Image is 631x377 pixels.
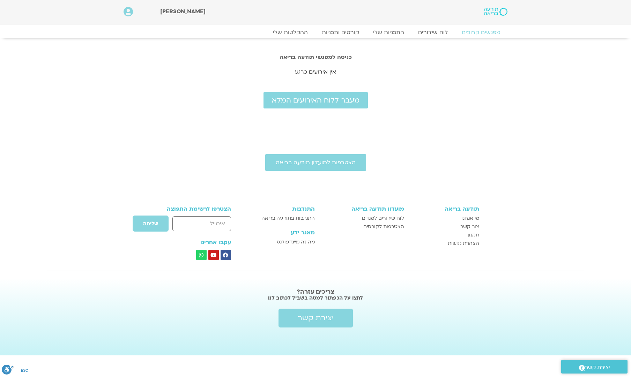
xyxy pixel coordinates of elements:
[250,206,315,212] h3: התנדבות
[468,231,479,239] span: תקנון
[561,360,628,374] a: יצירת קשר
[411,29,455,36] a: לוח שידורים
[266,29,315,36] a: ההקלטות שלי
[322,223,404,231] a: הצטרפות לקורסים
[298,314,334,322] span: יצירת קשר
[366,29,411,36] a: התכניות שלי
[411,231,480,239] a: תקנון
[276,159,356,166] span: הצטרפות למועדון תודעה בריאה
[265,154,366,171] a: הצטרפות למועדון תודעה בריאה
[585,363,610,372] span: יצירת קשר
[411,206,480,212] h3: תודעה בריאה
[411,214,480,223] a: מי אנחנו
[322,214,404,223] a: לוח שידורים למנויים
[160,8,206,15] span: [PERSON_NAME]
[152,239,231,246] h3: עקבו אחרינו
[411,223,480,231] a: צור קשר
[315,29,366,36] a: קורסים ותכניות
[132,215,169,232] button: שליחה
[117,67,514,77] p: אין אירועים כרגע
[134,288,497,295] h2: צריכים עזרה?
[134,294,497,301] h2: לחצו על הכפתור למטה בשביל לכתוב לנו
[411,239,480,248] a: הצהרת נגישות
[322,206,404,212] h3: מועדון תודעה בריאה
[172,216,231,231] input: אימייל
[250,238,315,246] a: מה זה מיינדפולנס
[152,206,231,212] h3: הצטרפו לרשימת התפוצה
[250,229,315,236] h3: מאגר ידע
[272,96,359,104] span: מעבר ללוח האירועים המלא
[455,29,507,36] a: מפגשים קרובים
[460,223,479,231] span: צור קשר
[461,214,479,223] span: מי אנחנו
[448,239,479,248] span: הצהרת נגישות
[261,214,315,223] span: התנדבות בתודעה בריאה
[263,92,368,108] a: מעבר ללוח האירועים המלא
[152,215,231,235] form: טופס חדש
[363,223,404,231] span: הצטרפות לקורסים
[250,214,315,223] a: התנדבות בתודעה בריאה
[279,309,353,327] a: יצירת קשר
[277,238,315,246] span: מה זה מיינדפולנס
[362,214,404,223] span: לוח שידורים למנויים
[143,221,158,226] span: שליחה
[117,54,514,60] h2: כניסה למפגשי תודעה בריאה
[124,29,507,36] nav: Menu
